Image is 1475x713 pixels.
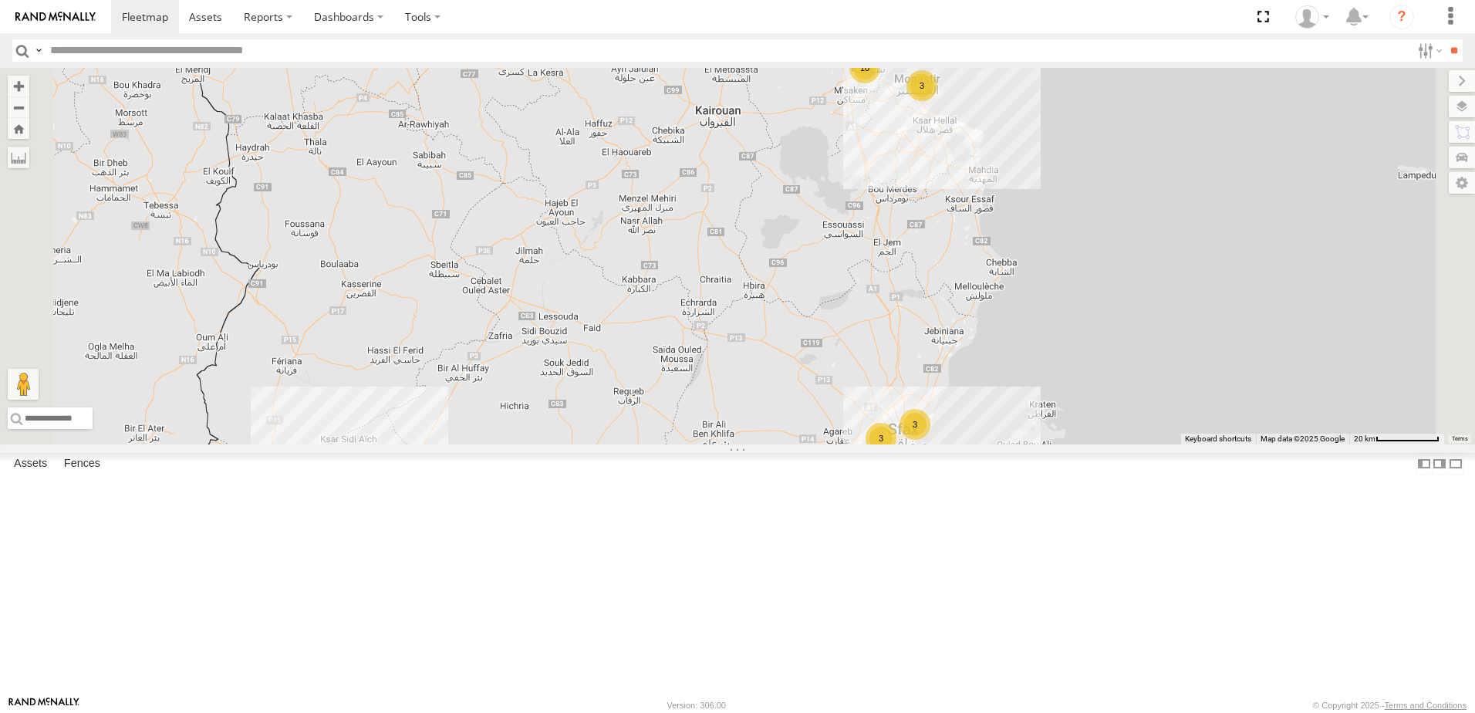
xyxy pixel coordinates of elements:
[1448,453,1463,475] label: Hide Summary Table
[32,39,45,62] label: Search Query
[1313,701,1467,710] div: © Copyright 2025 -
[1354,434,1375,443] span: 20 km
[1452,436,1468,442] a: Terms
[8,96,29,118] button: Zoom out
[1416,453,1432,475] label: Dock Summary Table to the Left
[906,70,937,101] div: 3
[900,409,930,440] div: 3
[1385,701,1467,710] a: Terms and Conditions
[8,76,29,96] button: Zoom in
[1389,5,1414,29] i: ?
[56,453,108,475] label: Fences
[1185,434,1251,444] button: Keyboard shortcuts
[849,52,880,83] div: 10
[1432,453,1447,475] label: Dock Summary Table to the Right
[866,423,896,454] div: 3
[667,701,726,710] div: Version: 306.00
[8,698,79,713] a: Visit our Website
[1261,434,1345,443] span: Map data ©2025 Google
[8,147,29,168] label: Measure
[1412,39,1445,62] label: Search Filter Options
[1290,5,1335,29] div: Nejah Benkhalifa
[1449,172,1475,194] label: Map Settings
[8,118,29,139] button: Zoom Home
[6,453,55,475] label: Assets
[15,12,96,22] img: rand-logo.svg
[1349,434,1444,444] button: Map Scale: 20 km per 79 pixels
[8,369,39,400] button: Drag Pegman onto the map to open Street View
